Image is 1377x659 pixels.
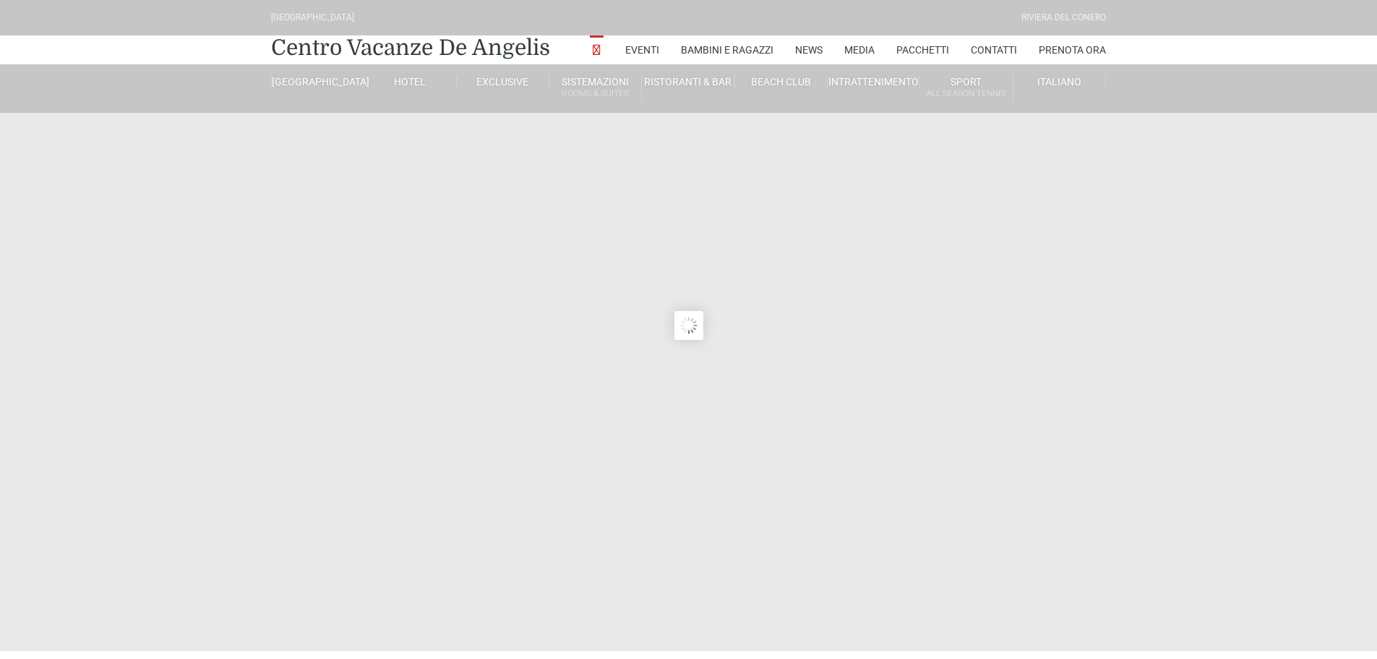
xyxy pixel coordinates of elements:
a: Italiano [1013,75,1106,88]
a: Contatti [971,35,1017,64]
a: Exclusive [457,75,549,88]
a: Media [844,35,875,64]
a: SistemazioniRooms & Suites [549,75,642,102]
small: Rooms & Suites [549,87,641,101]
span: Italiano [1037,76,1081,88]
a: SportAll Season Tennis [920,75,1013,102]
a: Centro Vacanze De Angelis [271,33,550,62]
a: [GEOGRAPHIC_DATA] [271,75,364,88]
a: Intrattenimento [828,75,920,88]
div: [GEOGRAPHIC_DATA] [271,11,354,25]
a: Eventi [625,35,659,64]
a: Pacchetti [896,35,949,64]
div: Riviera Del Conero [1021,11,1106,25]
a: Bambini e Ragazzi [681,35,773,64]
a: Hotel [364,75,456,88]
a: Prenota Ora [1039,35,1106,64]
a: News [795,35,823,64]
a: Ristoranti & Bar [642,75,734,88]
a: Beach Club [735,75,828,88]
small: All Season Tennis [920,87,1012,101]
